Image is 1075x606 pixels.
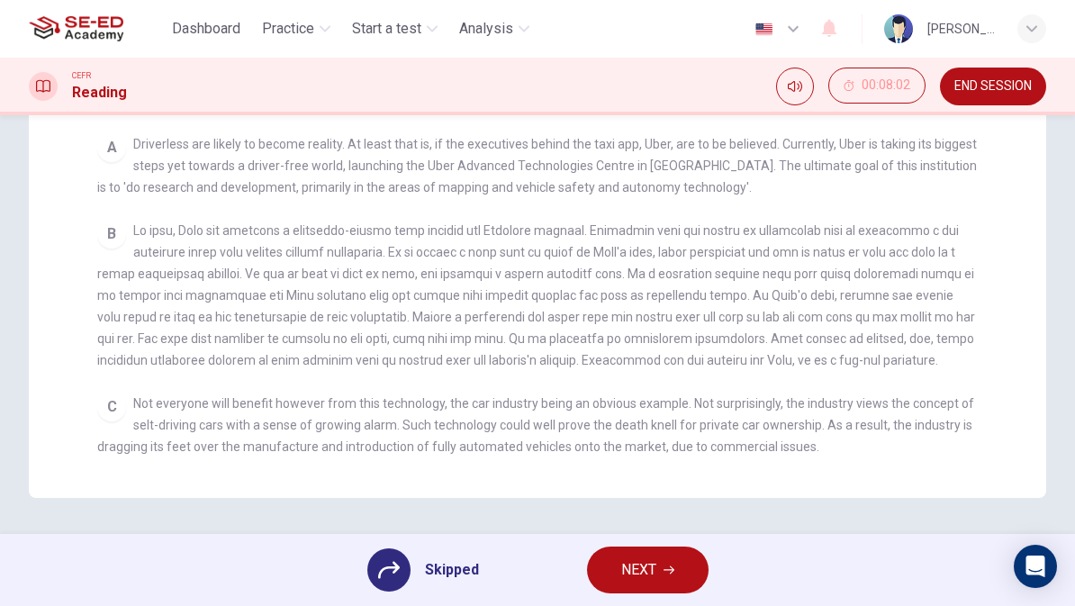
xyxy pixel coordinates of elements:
div: [PERSON_NAME] [927,18,996,40]
span: NEXT [621,557,656,583]
span: Driverless are likely to become reality. At least that is, if the executives behind the taxi app,... [97,137,977,194]
span: Practice [262,18,314,40]
button: 00:08:02 [828,68,926,104]
span: 00:08:02 [862,78,910,93]
span: Skipped [425,559,479,581]
span: Dashboard [172,18,240,40]
div: A [97,133,126,162]
h1: Reading [72,82,127,104]
div: C [97,393,126,421]
button: Practice [255,13,338,45]
span: CEFR [72,69,91,82]
span: Not everyone will benefit however from this technology, the car industry being an obvious example... [97,396,974,454]
button: Start a test [345,13,445,45]
img: Profile picture [884,14,913,43]
a: SE-ED Academy logo [29,11,165,47]
img: SE-ED Academy logo [29,11,123,47]
div: Hide [828,68,926,105]
button: Dashboard [165,13,248,45]
div: Mute [776,68,814,105]
div: B [97,220,126,249]
button: NEXT [587,547,709,593]
div: Open Intercom Messenger [1014,545,1057,588]
button: END SESSION [940,68,1046,105]
span: Analysis [459,18,513,40]
img: en [753,23,775,36]
span: Start a test [352,18,421,40]
button: Analysis [452,13,537,45]
span: END SESSION [954,79,1032,94]
span: Lo ipsu, Dolo sit ametcons a elitseddo-eiusmo temp incidid utl Etdolore magnaal. Enimadmin veni q... [97,223,975,367]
